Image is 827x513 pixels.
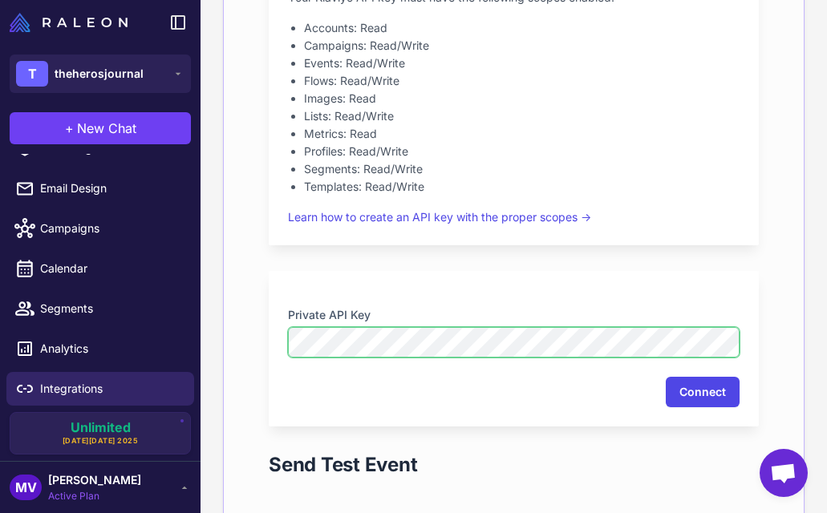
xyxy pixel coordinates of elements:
[760,449,808,497] div: Open chat
[48,471,141,489] span: [PERSON_NAME]
[304,107,740,125] li: Lists: Read/Write
[304,19,740,37] li: Accounts: Read
[304,55,740,72] li: Events: Read/Write
[40,180,181,197] span: Email Design
[10,13,128,32] img: Raleon Logo
[6,252,194,285] a: Calendar
[288,210,591,224] a: Learn how to create an API key with the proper scopes →
[10,55,191,93] button: Ttheherosjournal
[269,452,417,478] h1: Send Test Event
[6,212,194,245] a: Campaigns
[304,178,740,196] li: Templates: Read/Write
[666,377,740,407] button: Connect
[65,119,74,138] span: +
[304,37,740,55] li: Campaigns: Read/Write
[71,421,131,434] span: Unlimited
[10,13,134,32] a: Raleon Logo
[63,435,139,446] span: [DATE][DATE] 2025
[10,112,191,144] button: +New Chat
[40,380,181,398] span: Integrations
[6,372,194,406] a: Integrations
[77,119,136,138] span: New Chat
[304,72,740,90] li: Flows: Read/Write
[304,125,740,143] li: Metrics: Read
[40,340,181,357] span: Analytics
[6,292,194,325] a: Segments
[40,260,181,277] span: Calendar
[304,160,740,178] li: Segments: Read/Write
[288,306,740,324] label: Private API Key
[304,143,740,160] li: Profiles: Read/Write
[304,90,740,107] li: Images: Read
[16,61,48,87] div: T
[6,332,194,366] a: Analytics
[40,300,181,317] span: Segments
[55,65,144,83] span: theherosjournal
[40,220,181,237] span: Campaigns
[6,172,194,205] a: Email Design
[48,489,141,503] span: Active Plan
[10,475,42,500] div: MV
